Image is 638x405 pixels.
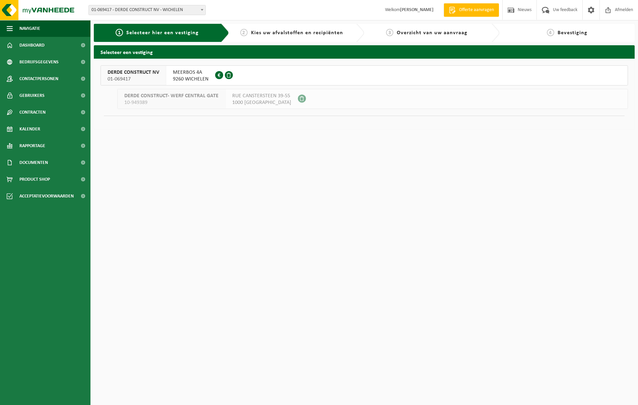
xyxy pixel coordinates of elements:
span: Dashboard [19,37,45,54]
span: 1000 [GEOGRAPHIC_DATA] [232,99,291,106]
span: Selecteer hier een vestiging [126,30,199,36]
span: MEERBOS 4A [173,69,208,76]
span: Documenten [19,154,48,171]
span: 4 [547,29,554,36]
span: Overzicht van uw aanvraag [397,30,467,36]
span: Navigatie [19,20,40,37]
span: RUE CANSTERSTEEN 39-55 [232,93,291,99]
span: 01-069417 - DERDE CONSTRUCT NV - WICHELEN [89,5,205,15]
span: 10-949389 [124,99,218,106]
span: 01-069417 [108,76,159,82]
span: Offerte aanvragen [457,7,496,13]
span: Contactpersonen [19,70,58,87]
span: Rapportage [19,137,45,154]
span: Contracten [19,104,46,121]
h2: Selecteer een vestiging [94,45,635,58]
span: Acceptatievoorwaarden [19,188,74,205]
span: 2 [240,29,248,36]
a: Offerte aanvragen [444,3,499,17]
span: Gebruikers [19,87,45,104]
span: 9260 WICHELEN [173,76,208,82]
span: DERDE CONSTRUCT- WERF CENTRAL GATE [124,93,218,99]
span: DERDE CONSTRUCT NV [108,69,159,76]
span: Kies uw afvalstoffen en recipiënten [251,30,343,36]
span: Bevestiging [558,30,587,36]
span: Bedrijfsgegevens [19,54,59,70]
span: 3 [386,29,393,36]
span: 1 [116,29,123,36]
span: Product Shop [19,171,50,188]
button: DERDE CONSTRUCT NV 01-069417 MEERBOS 4A9260 WICHELEN [101,65,628,85]
strong: [PERSON_NAME] [400,7,434,12]
span: Kalender [19,121,40,137]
